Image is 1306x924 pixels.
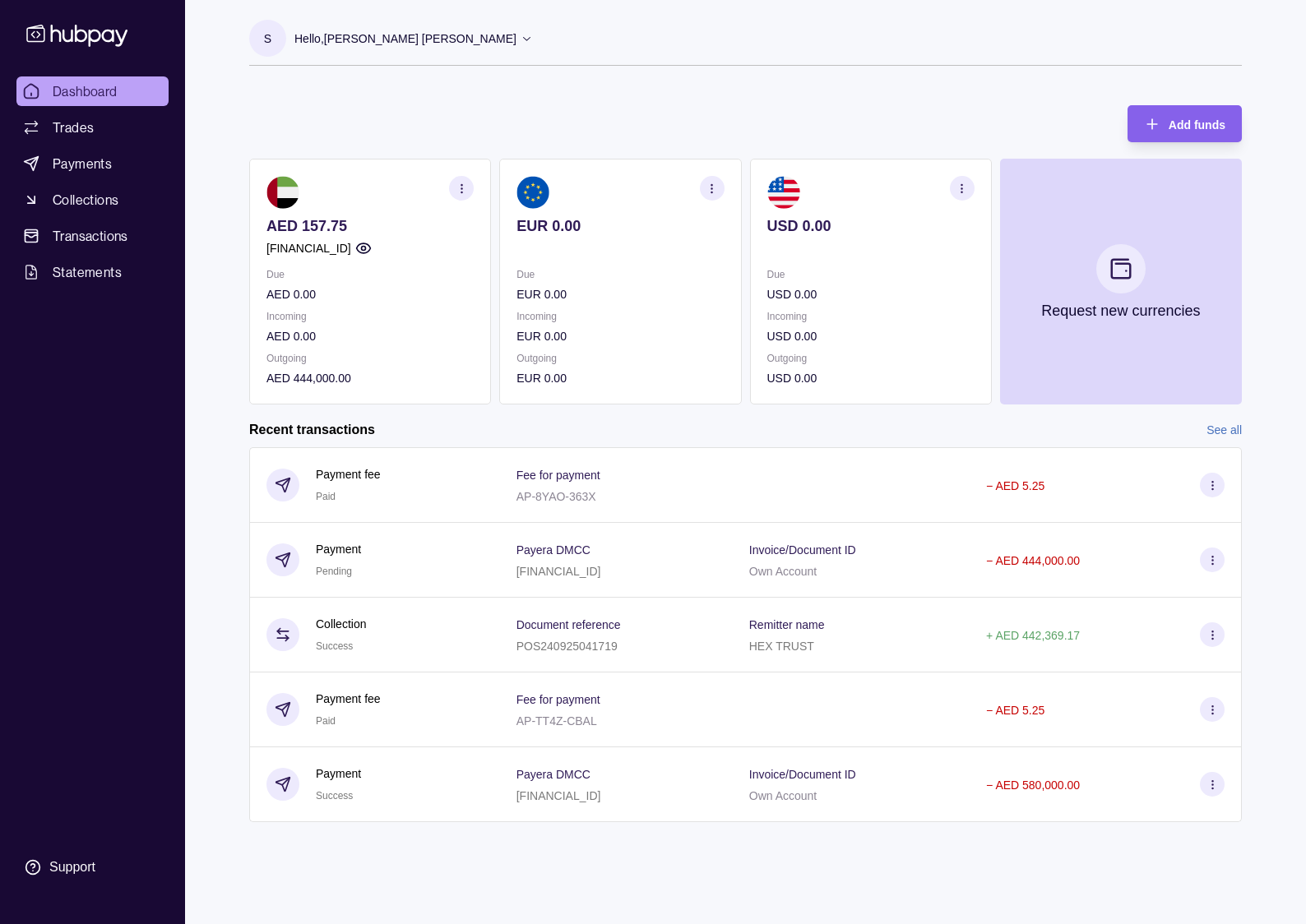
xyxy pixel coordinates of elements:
span: Statements [53,262,122,282]
a: Statements [16,257,169,287]
a: Trades [16,113,169,142]
p: HEX TRUST [749,640,814,653]
p: Collection [316,615,366,633]
a: Transactions [16,221,169,251]
p: Fee for payment [516,693,600,706]
p: USD 0.00 [767,369,975,387]
span: Collections [53,190,118,210]
p: USD 0.00 [767,285,975,303]
p: Incoming [266,307,474,326]
p: − AED 444,000.00 [986,554,1080,567]
p: Invoice/Document ID [749,768,856,781]
h2: Recent transactions [249,421,375,439]
p: Incoming [767,307,975,326]
p: AED 0.00 [266,285,474,303]
p: Invoice/Document ID [749,543,856,557]
span: Pending [316,566,352,577]
a: Payments [16,149,169,178]
a: Support [16,850,169,885]
p: − AED 5.25 [986,704,1044,717]
p: AED 444,000.00 [266,369,474,387]
p: − AED 580,000.00 [986,778,1080,792]
p: [FINANCIAL_ID] [516,789,601,802]
span: Success [316,790,353,802]
p: + AED 442,369.17 [986,629,1080,642]
p: S [264,30,271,48]
p: POS240925041719 [516,640,618,653]
span: Paid [316,491,336,502]
span: Trades [53,118,94,137]
p: Payera DMCC [516,543,590,557]
p: Fee for payment [516,469,600,482]
p: Outgoing [767,349,975,367]
p: AP-TT4Z-CBAL [516,714,597,728]
p: AED 0.00 [266,327,474,345]
span: Payments [53,154,112,173]
p: Outgoing [266,349,474,367]
p: Remitter name [749,618,825,631]
span: Dashboard [53,81,118,101]
p: Payment fee [316,690,381,708]
span: Add funds [1169,118,1225,132]
a: Dashboard [16,76,169,106]
a: See all [1206,421,1242,439]
img: eu [516,176,549,209]
p: EUR 0.00 [516,327,724,345]
p: Payment fee [316,465,381,483]
p: Request new currencies [1041,302,1200,320]
p: Own Account [749,789,817,802]
p: Own Account [749,565,817,578]
p: Incoming [516,307,724,326]
p: Due [767,266,975,284]
span: Paid [316,715,336,727]
p: − AED 5.25 [986,479,1044,492]
p: USD 0.00 [767,217,975,235]
span: Success [316,640,353,652]
div: Support [49,858,95,876]
a: Collections [16,185,169,215]
p: AP-8YAO-363X [516,490,596,503]
p: Document reference [516,618,621,631]
p: Payera DMCC [516,768,590,781]
p: EUR 0.00 [516,217,724,235]
button: Request new currencies [1000,159,1242,404]
p: AED 157.75 [266,217,474,235]
img: us [767,176,800,209]
p: Due [516,266,724,284]
p: Payment [316,540,361,558]
p: Hello, [PERSON_NAME] [PERSON_NAME] [294,30,516,48]
p: Outgoing [516,349,724,367]
button: Add funds [1128,105,1242,142]
span: Transactions [53,226,128,246]
p: Due [266,266,474,284]
p: [FINANCIAL_ID] [516,565,601,578]
p: EUR 0.00 [516,369,724,387]
p: Payment [316,765,361,783]
p: USD 0.00 [767,327,975,345]
p: [FINANCIAL_ID] [266,239,351,257]
img: ae [266,176,299,209]
p: EUR 0.00 [516,285,724,303]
